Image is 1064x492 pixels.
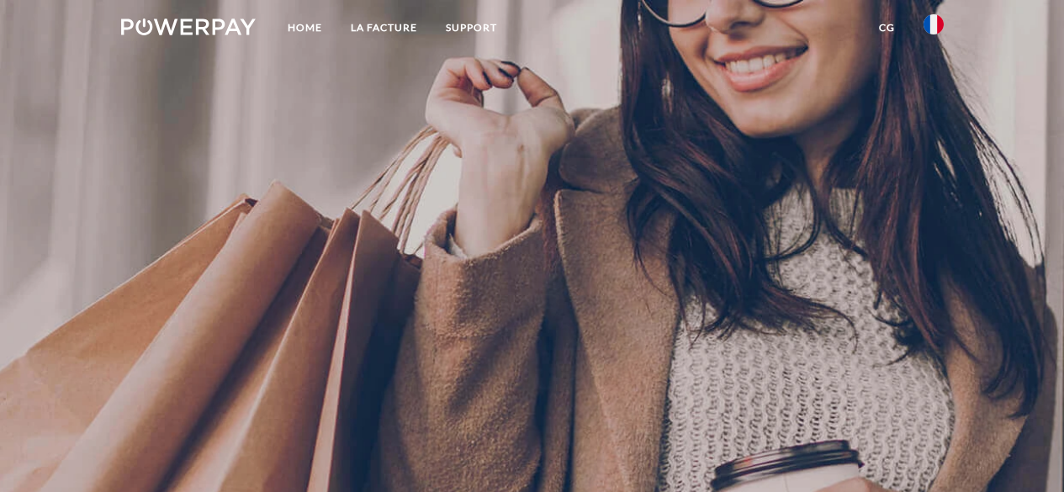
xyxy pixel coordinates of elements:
a: Home [273,13,336,43]
a: Support [431,13,511,43]
img: fr [924,14,944,34]
img: logo-powerpay-white.svg [121,19,257,35]
a: LA FACTURE [336,13,431,43]
a: CG [865,13,909,43]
